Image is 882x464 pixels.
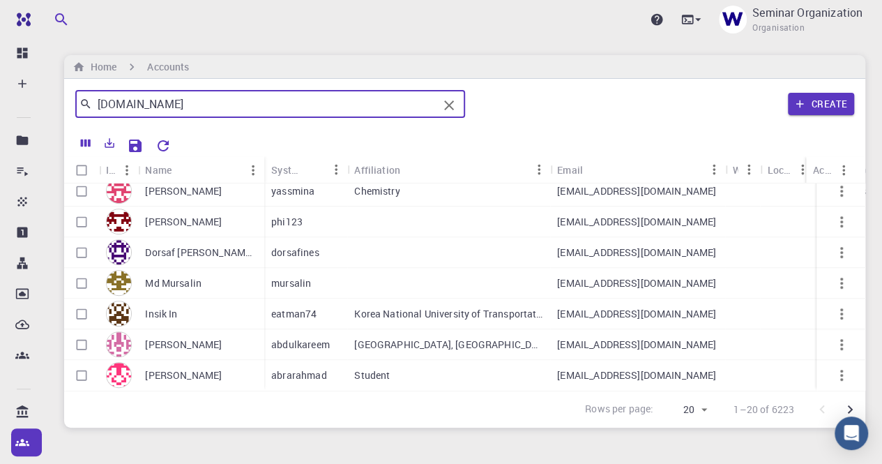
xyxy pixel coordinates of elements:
[242,159,264,181] button: Menu
[836,396,864,424] button: Go to next page
[557,246,716,260] p: [EMAIL_ADDRESS][DOMAIN_NAME]
[106,209,132,234] img: avatar
[147,59,189,75] h6: Accounts
[557,368,716,382] p: [EMAIL_ADDRESS][DOMAIN_NAME]
[121,132,149,160] button: Save Explorer Settings
[271,215,303,229] p: phi123
[145,338,222,352] p: [PERSON_NAME]
[85,59,116,75] h6: Home
[145,368,222,382] p: [PERSON_NAME]
[791,158,814,181] button: Menu
[74,132,98,154] button: Columns
[303,158,325,181] button: Sort
[354,368,390,382] p: Student
[172,159,194,181] button: Sort
[106,331,132,357] img: avatar
[583,158,605,181] button: Sort
[70,59,192,75] nav: breadcrumb
[145,184,222,198] p: [PERSON_NAME]
[806,156,855,184] div: Actions
[585,402,653,418] p: Rows per page:
[145,246,257,260] p: Dorsaf [PERSON_NAME] Ouzhene
[703,158,725,181] button: Menu
[557,338,716,352] p: [EMAIL_ADDRESS][DOMAIN_NAME]
[271,246,319,260] p: dorsafines
[106,362,132,388] img: avatar
[557,307,716,321] p: [EMAIL_ADDRESS][DOMAIN_NAME]
[557,215,716,229] p: [EMAIL_ADDRESS][DOMAIN_NAME]
[106,156,116,184] div: Icon
[28,10,78,22] span: Support
[271,307,317,321] p: eatman74
[106,239,132,265] img: avatar
[347,156,550,184] div: Affiliation
[788,93,854,115] button: Create
[528,158,550,181] button: Menu
[354,184,400,198] p: Chemistry
[557,184,716,198] p: [EMAIL_ADDRESS][DOMAIN_NAME]
[719,6,747,33] img: Seminar Organization
[271,156,303,184] div: System Name
[354,156,400,184] div: Affiliation
[725,156,760,184] div: Web
[271,184,314,198] p: yassmina
[145,276,202,290] p: Md Mursalin
[325,158,347,181] button: Menu
[354,338,543,352] p: [GEOGRAPHIC_DATA], [GEOGRAPHIC_DATA]
[738,158,760,181] button: Menu
[145,307,177,321] p: Insik In
[271,276,311,290] p: mursalin
[732,156,738,184] div: Web
[138,156,264,184] div: Name
[438,94,460,117] button: Clear
[106,270,132,296] img: avatar
[733,403,794,417] p: 1–20 of 6223
[145,156,172,184] div: Name
[98,132,121,154] button: Export
[760,156,814,184] div: Location
[767,156,791,184] div: Location
[557,276,716,290] p: [EMAIL_ADDRESS][DOMAIN_NAME]
[354,307,543,321] p: Korea National University of Transportation
[271,338,330,352] p: abdulkareem
[264,156,347,184] div: System Name
[106,301,132,327] img: avatar
[813,156,832,184] div: Actions
[116,159,138,181] button: Menu
[145,215,222,229] p: [PERSON_NAME]
[752,21,805,35] span: Organisation
[149,132,177,160] button: Reset Explorer Settings
[400,158,423,181] button: Sort
[11,13,31,27] img: logo
[835,417,868,450] div: Open Intercom Messenger
[271,368,327,382] p: abrarahmad
[99,156,138,184] div: Icon
[659,400,711,420] div: 20
[832,159,855,181] button: Menu
[106,178,132,204] img: avatar
[557,156,583,184] div: Email
[550,156,725,184] div: Email
[752,4,862,21] p: Seminar Organization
